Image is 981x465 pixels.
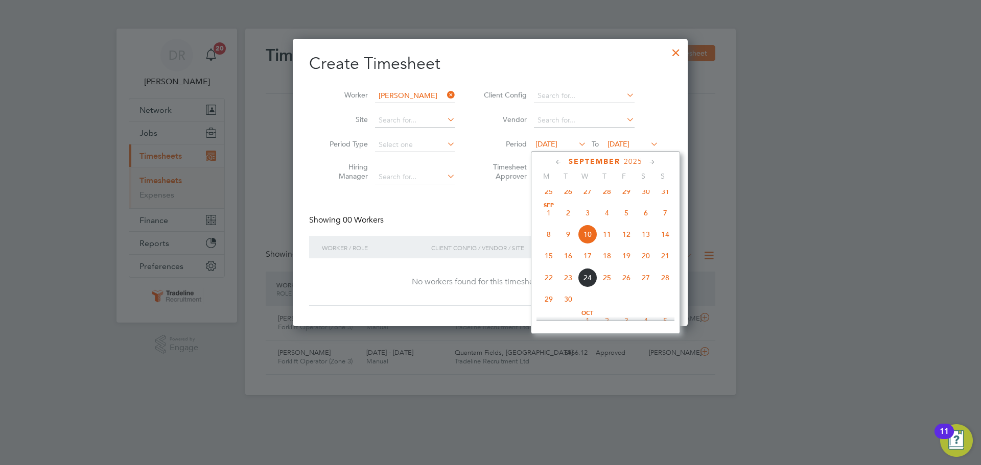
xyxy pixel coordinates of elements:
button: Open Resource Center, 11 new notifications [940,424,973,457]
label: Period [481,139,527,149]
span: T [595,172,614,181]
span: 15 [539,246,558,265]
span: 00 Workers [343,215,384,225]
span: S [634,172,653,181]
label: Hiring Manager [322,162,368,181]
label: Vendor [481,115,527,124]
label: Period Type [322,139,368,149]
span: 24 [578,268,597,287]
div: Worker / Role [319,236,429,259]
label: Client Config [481,90,527,100]
span: 27 [578,182,597,201]
span: 2 [558,203,578,223]
span: 8 [539,225,558,244]
span: To [589,137,602,151]
span: 1 [578,311,597,330]
span: 29 [617,182,636,201]
span: T [556,172,575,181]
input: Search for... [534,113,635,128]
span: 5 [656,311,675,330]
div: No workers found for this timesheet period. [319,277,661,287]
span: 23 [558,268,578,287]
span: 5 [617,203,636,223]
input: Search for... [375,89,455,103]
input: Select one [375,138,455,152]
span: 18 [597,246,617,265]
span: 27 [636,268,656,287]
span: September [569,157,620,166]
span: Oct [578,311,597,316]
span: Sep [539,203,558,208]
span: 31 [656,182,675,201]
div: Showing [309,215,386,226]
span: W [575,172,595,181]
span: 25 [539,182,558,201]
span: 20 [636,246,656,265]
label: Timesheet Approver [481,162,527,181]
div: Client Config / Vendor / Site [429,236,593,259]
span: 4 [597,203,617,223]
span: 12 [617,225,636,244]
span: 10 [578,225,597,244]
div: 11 [940,431,949,445]
input: Search for... [534,89,635,103]
span: 9 [558,225,578,244]
span: F [614,172,634,181]
span: 16 [558,246,578,265]
input: Search for... [375,170,455,184]
span: 22 [539,268,558,287]
span: 7 [656,203,675,223]
span: 30 [558,289,578,309]
span: 30 [636,182,656,201]
span: 26 [617,268,636,287]
span: [DATE] [608,139,629,149]
span: 2025 [624,157,642,166]
span: 4 [636,311,656,330]
span: S [653,172,672,181]
span: 17 [578,246,597,265]
label: Site [322,115,368,124]
span: 6 [636,203,656,223]
label: Worker [322,90,368,100]
span: 19 [617,246,636,265]
span: 3 [617,311,636,330]
span: 29 [539,289,558,309]
span: [DATE] [535,139,557,149]
span: 14 [656,225,675,244]
span: 13 [636,225,656,244]
span: 2 [597,311,617,330]
span: 1 [539,203,558,223]
span: 28 [656,268,675,287]
span: 11 [597,225,617,244]
span: 3 [578,203,597,223]
span: 25 [597,268,617,287]
input: Search for... [375,113,455,128]
span: 26 [558,182,578,201]
h2: Create Timesheet [309,53,671,75]
span: M [536,172,556,181]
span: 28 [597,182,617,201]
span: 21 [656,246,675,265]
